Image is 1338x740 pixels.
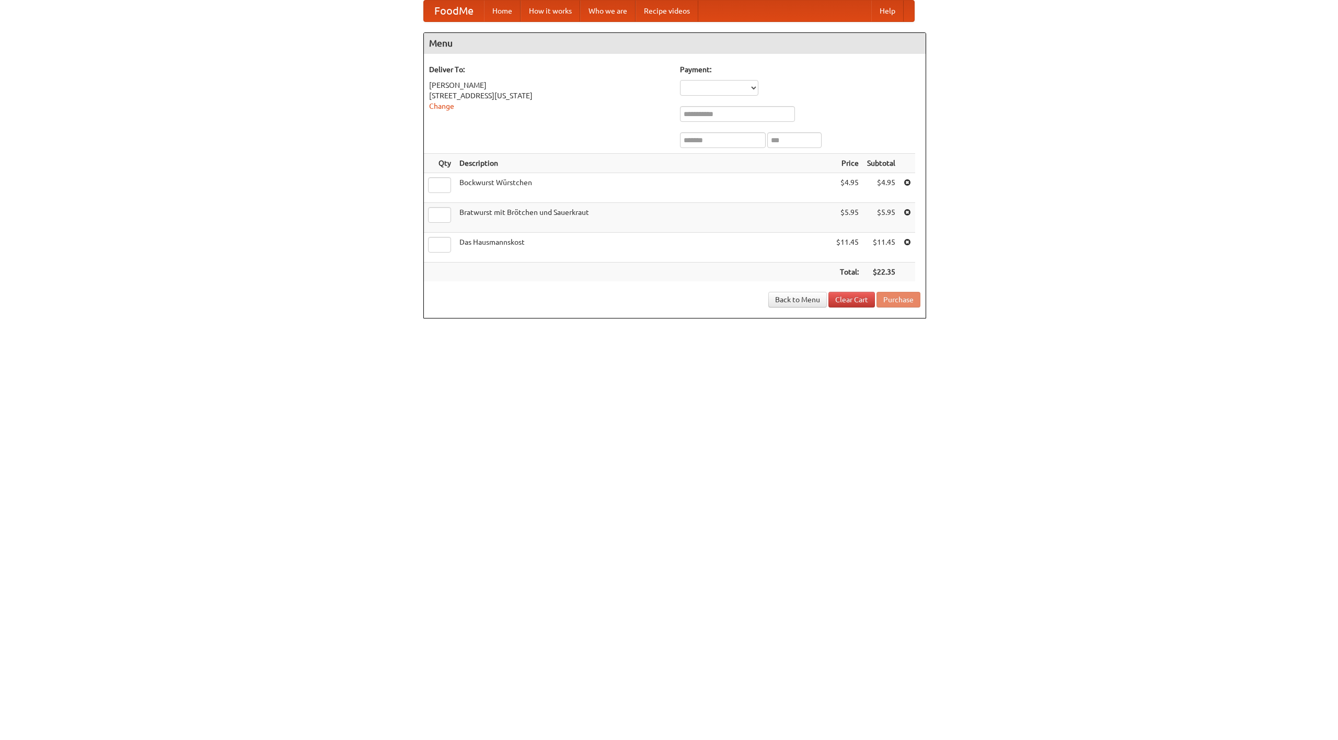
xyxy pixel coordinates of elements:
[832,233,863,263] td: $11.45
[863,173,899,203] td: $4.95
[424,1,484,21] a: FoodMe
[863,263,899,282] th: $22.35
[863,203,899,233] td: $5.95
[455,233,832,263] td: Das Hausmannskost
[636,1,698,21] a: Recipe videos
[680,64,920,75] h5: Payment:
[768,292,827,308] a: Back to Menu
[863,154,899,173] th: Subtotal
[429,102,454,110] a: Change
[832,154,863,173] th: Price
[455,154,832,173] th: Description
[832,173,863,203] td: $4.95
[429,90,670,101] div: [STREET_ADDRESS][US_STATE]
[455,173,832,203] td: Bockwurst Würstchen
[832,203,863,233] td: $5.95
[521,1,580,21] a: How it works
[876,292,920,308] button: Purchase
[863,233,899,263] td: $11.45
[429,80,670,90] div: [PERSON_NAME]
[832,263,863,282] th: Total:
[871,1,904,21] a: Help
[424,33,926,54] h4: Menu
[455,203,832,233] td: Bratwurst mit Brötchen und Sauerkraut
[580,1,636,21] a: Who we are
[484,1,521,21] a: Home
[429,64,670,75] h5: Deliver To:
[828,292,875,308] a: Clear Cart
[424,154,455,173] th: Qty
